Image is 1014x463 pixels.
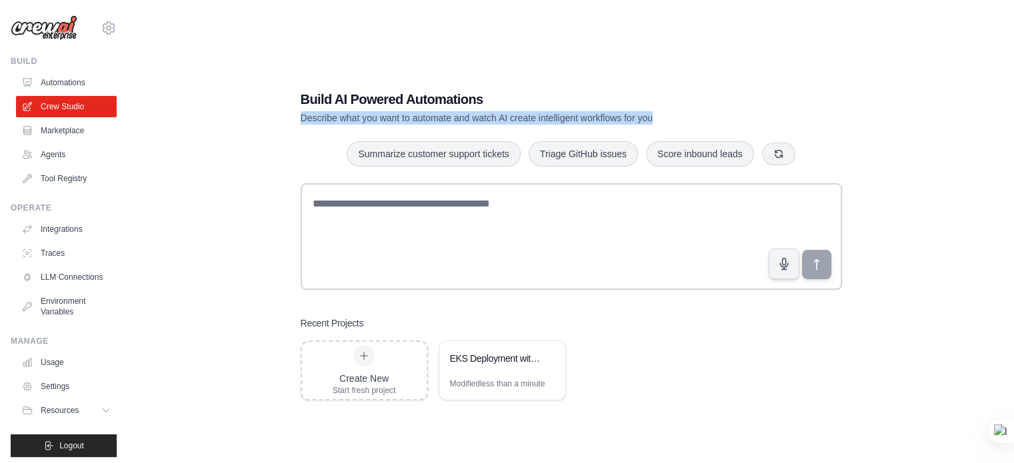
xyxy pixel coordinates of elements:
a: Agents [16,144,117,165]
button: Click to speak your automation idea [769,248,799,279]
div: Build [11,56,117,67]
h3: Recent Projects [301,316,364,330]
div: Operate [11,203,117,213]
span: Logout [59,440,84,451]
a: Tool Registry [16,168,117,189]
a: Crew Studio [16,96,117,117]
a: Traces [16,242,117,264]
button: Triage GitHub issues [529,141,638,167]
a: Marketplace [16,120,117,141]
button: Logout [11,434,117,457]
div: Start fresh project [333,385,396,396]
a: Environment Variables [16,290,117,322]
a: Usage [16,352,117,373]
button: Resources [16,400,117,421]
iframe: Chat Widget [947,399,1014,463]
span: Resources [41,405,79,416]
button: Score inbound leads [646,141,754,167]
p: Describe what you want to automate and watch AI create intelligent workflows for you [301,111,749,125]
h1: Build AI Powered Automations [301,90,749,109]
a: Integrations [16,219,117,240]
div: EKS Deployment with GitLab CI/CD [450,352,541,365]
div: Modified less than a minute [450,378,545,389]
img: Logo [11,15,77,41]
div: Create New [333,372,396,385]
button: Summarize customer support tickets [347,141,520,167]
a: Settings [16,376,117,397]
button: Get new suggestions [762,143,795,165]
a: LLM Connections [16,266,117,288]
a: Automations [16,72,117,93]
div: Manage [11,336,117,346]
